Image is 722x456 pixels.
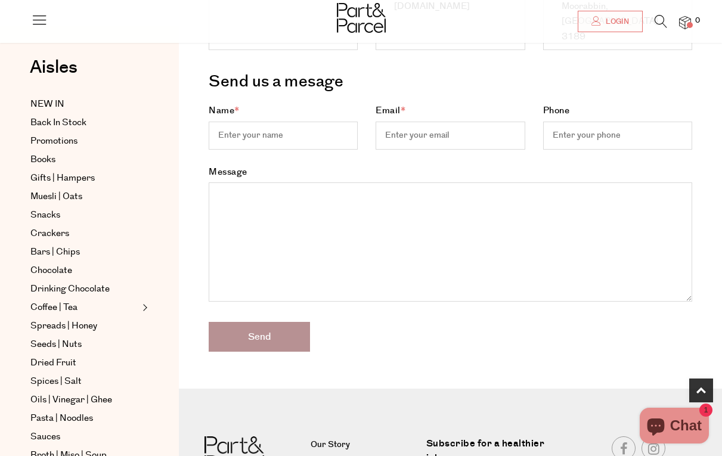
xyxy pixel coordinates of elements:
[543,122,692,150] input: Phone
[30,58,78,88] a: Aisles
[30,393,112,407] span: Oils | Vinegar | Ghee
[543,104,692,150] label: Phone
[30,171,139,185] a: Gifts | Hampers
[30,356,76,370] span: Dried Fruit
[30,227,69,241] span: Crackers
[209,68,692,95] h3: Send us a mesage
[311,438,417,452] a: Our Story
[209,122,358,150] input: Name*
[30,282,139,296] a: Drinking Chocolate
[30,374,82,389] span: Spices | Salt
[603,17,629,27] span: Login
[30,356,139,370] a: Dried Fruit
[30,300,139,315] a: Coffee | Tea
[30,245,80,259] span: Bars | Chips
[30,337,139,352] a: Seeds | Nuts
[30,337,82,352] span: Seeds | Nuts
[30,411,93,426] span: Pasta | Noodles
[30,208,60,222] span: Snacks
[30,97,139,111] a: NEW IN
[30,393,139,407] a: Oils | Vinegar | Ghee
[209,166,692,307] label: Message
[30,227,139,241] a: Crackers
[30,116,86,130] span: Back In Stock
[30,282,110,296] span: Drinking Chocolate
[209,104,358,150] label: Name
[30,263,139,278] a: Chocolate
[30,430,60,444] span: Sauces
[30,97,64,111] span: NEW IN
[692,15,703,26] span: 0
[679,16,691,29] a: 0
[30,134,139,148] a: Promotions
[30,153,55,167] span: Books
[209,322,310,352] input: Send
[30,190,82,204] span: Muesli | Oats
[30,430,139,444] a: Sauces
[30,54,78,80] span: Aisles
[30,171,95,185] span: Gifts | Hampers
[30,319,139,333] a: Spreads | Honey
[636,408,712,446] inbox-online-store-chat: Shopify online store chat
[30,245,139,259] a: Bars | Chips
[376,104,525,150] label: Email
[578,11,643,32] a: Login
[30,208,139,222] a: Snacks
[30,134,78,148] span: Promotions
[30,116,139,130] a: Back In Stock
[376,122,525,150] input: Email*
[30,319,97,333] span: Spreads | Honey
[30,190,139,204] a: Muesli | Oats
[337,3,386,33] img: Part&Parcel
[30,300,78,315] span: Coffee | Tea
[209,182,692,302] textarea: Message
[30,263,72,278] span: Chocolate
[30,411,139,426] a: Pasta | Noodles
[30,374,139,389] a: Spices | Salt
[140,300,148,315] button: Expand/Collapse Coffee | Tea
[30,153,139,167] a: Books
